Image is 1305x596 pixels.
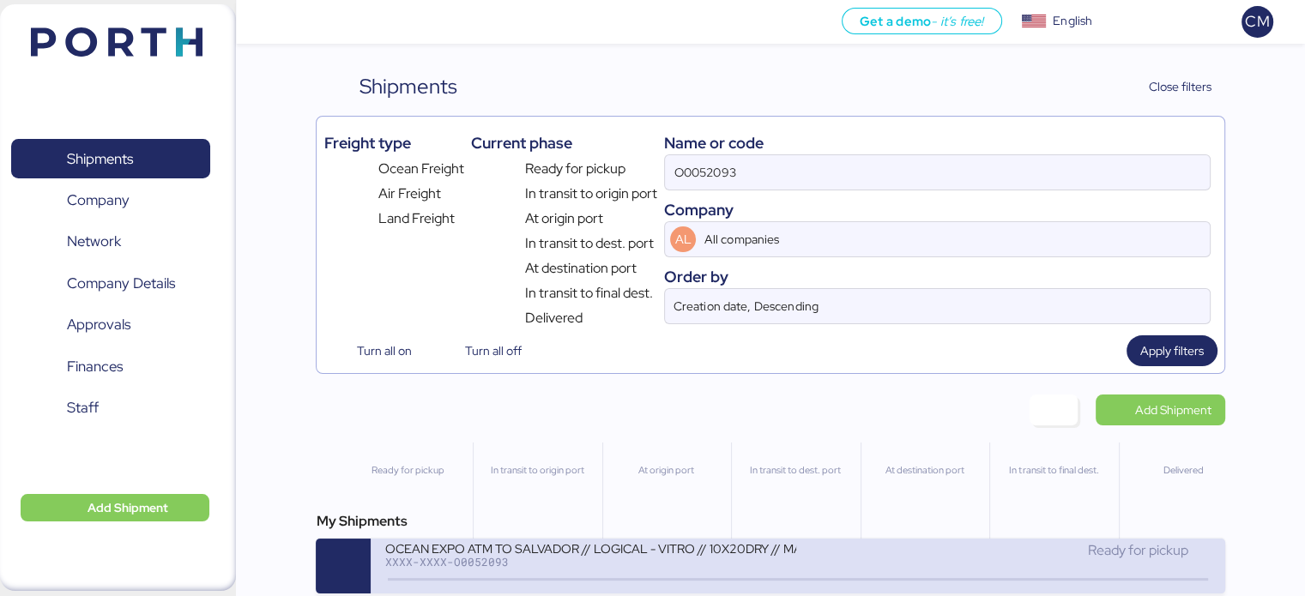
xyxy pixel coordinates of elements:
div: XXXX-XXXX-O0052093 [384,556,796,568]
button: Add Shipment [21,494,209,521]
span: AL [675,230,692,249]
div: In transit to origin port [480,463,594,478]
div: My Shipments [316,511,1224,532]
span: Approvals [67,312,130,337]
a: Company Details [11,264,210,304]
a: Approvals [11,305,210,345]
span: At origin port [525,208,603,229]
a: Finances [11,347,210,387]
input: AL [701,222,1161,256]
button: Turn all on [323,335,425,366]
button: Turn all off [432,335,535,366]
a: Network [11,222,210,262]
span: Air Freight [378,184,441,204]
span: Network [67,229,121,254]
div: In transit to final dest. [997,463,1110,478]
span: In transit to origin port [525,184,657,204]
div: Current phase [471,131,657,154]
div: In transit to dest. port [739,463,852,478]
span: Finances [67,354,123,379]
div: Freight type [323,131,463,154]
span: In transit to final dest. [525,283,653,304]
span: Shipments [67,147,133,172]
span: Company [67,188,130,213]
div: English [1053,12,1092,30]
span: Ready for pickup [525,159,625,179]
span: Staff [67,395,99,420]
span: Add Shipment [1135,400,1211,420]
a: Company [11,181,210,220]
a: Staff [11,388,210,428]
span: Ocean Freight [378,159,464,179]
div: Delivered [1127,463,1240,478]
div: Ready for pickup [350,463,464,478]
span: Delivered [525,308,583,328]
span: Add Shipment [88,497,168,518]
span: Company Details [67,271,175,296]
div: Shipments [359,71,457,102]
div: OCEAN EXPO ATM TO SALVADOR // LOGICAL - VITRO // 10X20DRY // MAERKS [DATE] [384,540,796,555]
button: Menu [246,8,275,37]
span: At destination port [525,258,637,279]
span: Close filters [1149,76,1211,97]
a: Add Shipment [1096,394,1225,425]
span: Ready for pickup [1087,541,1187,559]
button: Apply filters [1127,335,1217,366]
div: Name or code [664,131,1210,154]
span: CM [1245,10,1269,33]
span: Turn all on [357,340,412,361]
span: In transit to dest. port [525,233,654,254]
span: Turn all off [465,340,522,361]
span: Land Freight [378,208,455,229]
span: Apply filters [1140,340,1204,361]
div: Order by [664,265,1210,288]
div: At origin port [610,463,723,478]
div: Company [664,198,1210,221]
div: At destination port [868,463,982,478]
a: Shipments [11,139,210,178]
button: Close filters [1114,71,1225,102]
